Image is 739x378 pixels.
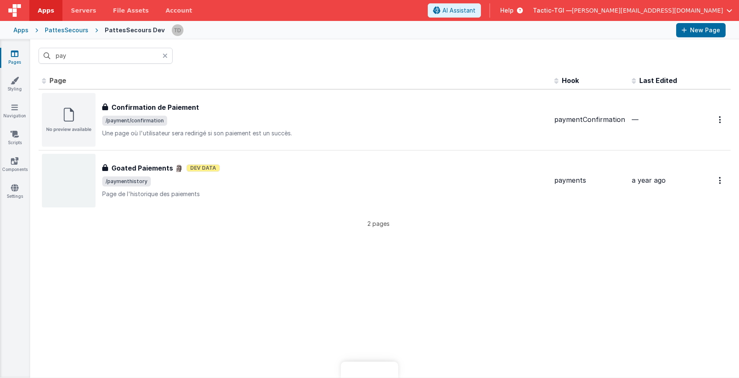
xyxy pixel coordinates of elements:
p: Une page où l'utilisateur sera redirigé si son paiement est un succès. [102,129,548,137]
span: File Assets [113,6,149,15]
span: Last Edited [639,76,677,85]
span: Apps [38,6,54,15]
h3: Confirmation de Paiement [111,102,199,112]
button: New Page [676,23,726,37]
span: — [632,115,638,124]
span: AI Assistant [442,6,475,15]
img: 14c09513978e40b302c79a5549d38350 [172,24,183,36]
span: Tactic-TGI — [533,6,572,15]
span: Help [500,6,514,15]
div: Apps [13,26,28,34]
span: /paymenthistory [102,176,151,186]
span: Dev Data [186,164,220,172]
div: PattesSecours Dev [105,26,165,34]
button: AI Assistant [428,3,481,18]
button: Options [714,111,727,128]
span: a year ago [632,176,666,184]
div: PattesSecours [45,26,88,34]
button: Options [714,172,727,189]
div: payments [554,176,625,185]
span: /payment/confirmation [102,116,167,126]
p: 2 pages [39,219,718,228]
span: [PERSON_NAME][EMAIL_ADDRESS][DOMAIN_NAME] [572,6,723,15]
span: Hook [562,76,579,85]
input: Search pages, id's ... [39,48,173,64]
button: Tactic-TGI — [PERSON_NAME][EMAIL_ADDRESS][DOMAIN_NAME] [533,6,732,15]
span: Servers [71,6,96,15]
span: Page [49,76,66,85]
h3: Goated Paiements 🗿 [111,163,183,173]
div: paymentConfirmation [554,115,625,124]
p: Page de l'historique des paiements [102,190,548,198]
